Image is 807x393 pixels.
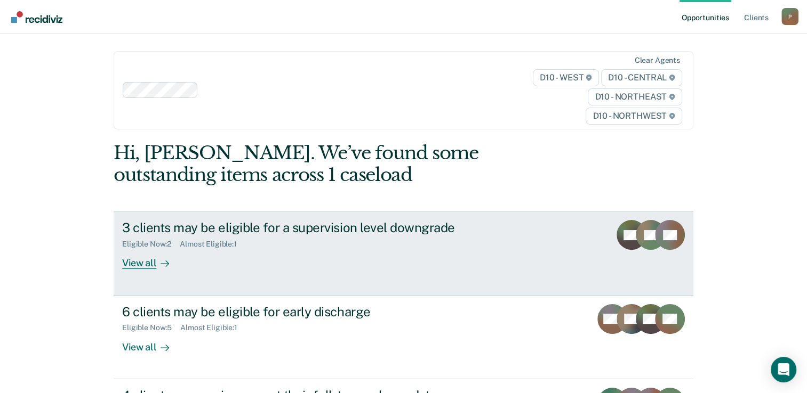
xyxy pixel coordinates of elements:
span: D10 - NORTHEAST [588,88,682,105]
span: D10 - WEST [533,69,599,86]
div: Almost Eligible : 1 [180,323,246,332]
div: 3 clients may be eligible for a supervision level downgrade [122,220,497,235]
div: Open Intercom Messenger [771,357,796,382]
div: Clear agents [635,56,680,65]
div: 6 clients may be eligible for early discharge [122,304,497,320]
div: View all [122,249,182,269]
a: 6 clients may be eligible for early dischargeEligible Now:5Almost Eligible:1View all [114,296,693,379]
div: Eligible Now : 5 [122,323,180,332]
span: D10 - CENTRAL [601,69,682,86]
img: Recidiviz [11,11,62,23]
div: View all [122,332,182,353]
a: 3 clients may be eligible for a supervision level downgradeEligible Now:2Almost Eligible:1View all [114,211,693,295]
div: Almost Eligible : 1 [180,240,245,249]
button: Profile dropdown button [781,8,798,25]
div: Eligible Now : 2 [122,240,180,249]
span: D10 - NORTHWEST [586,108,682,125]
div: P [781,8,798,25]
div: Hi, [PERSON_NAME]. We’ve found some outstanding items across 1 caseload [114,142,577,186]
